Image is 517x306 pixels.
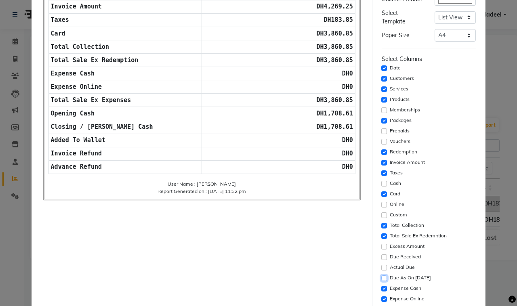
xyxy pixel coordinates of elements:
[48,53,202,67] td: total sale ex redemption
[390,264,415,271] label: Actual Due
[48,67,202,80] td: expense cash
[390,253,421,260] label: Due Received
[202,67,355,80] td: DH0
[390,222,424,229] label: Total Collection
[48,80,202,94] td: expense online
[390,106,420,113] label: Memberships
[382,55,476,63] div: Select Columns
[202,160,355,174] td: DH0
[376,9,429,26] div: Select Template
[202,13,355,27] td: DH183.85
[202,40,355,53] td: DH3,860.85
[48,120,202,134] td: closing / [PERSON_NAME] cash
[202,134,355,147] td: DH0
[390,180,401,187] label: Cash
[48,134,202,147] td: Added to wallet
[202,94,355,107] td: DH3,860.85
[390,190,400,197] label: Card
[48,180,355,188] div: User Name : [PERSON_NAME]
[376,31,429,40] div: Paper Size
[390,75,414,82] label: Customers
[390,96,410,103] label: Products
[390,127,410,134] label: Prepaids
[390,274,431,281] label: Due As On [DATE]
[390,64,401,71] label: Date
[390,295,425,302] label: Expense Online
[48,94,202,107] td: total sale ex expenses
[48,188,355,195] div: Report Generated on : [DATE] 11:32 pm
[390,169,403,176] label: Taxes
[390,138,410,145] label: Vouchers
[390,148,417,155] label: Redemption
[202,147,355,160] td: DH0
[202,53,355,67] td: DH3,860.85
[48,27,202,40] td: card
[390,159,425,166] label: Invoice Amount
[390,201,404,208] label: Online
[390,211,407,218] label: Custom
[202,80,355,94] td: DH0
[390,85,408,92] label: Services
[202,107,355,120] td: DH1,708.61
[202,120,355,134] td: DH1,708.61
[390,243,425,250] label: Excess Amount
[390,232,447,239] label: Total Sale Ex Redemption
[48,107,202,120] td: opening cash
[48,40,202,53] td: total collection
[48,13,202,27] td: taxes
[48,147,202,160] td: invoice refund
[202,27,355,40] td: DH3,860.85
[390,117,412,124] label: Packages
[48,160,202,174] td: advance refund
[390,285,421,292] label: Expense Cash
